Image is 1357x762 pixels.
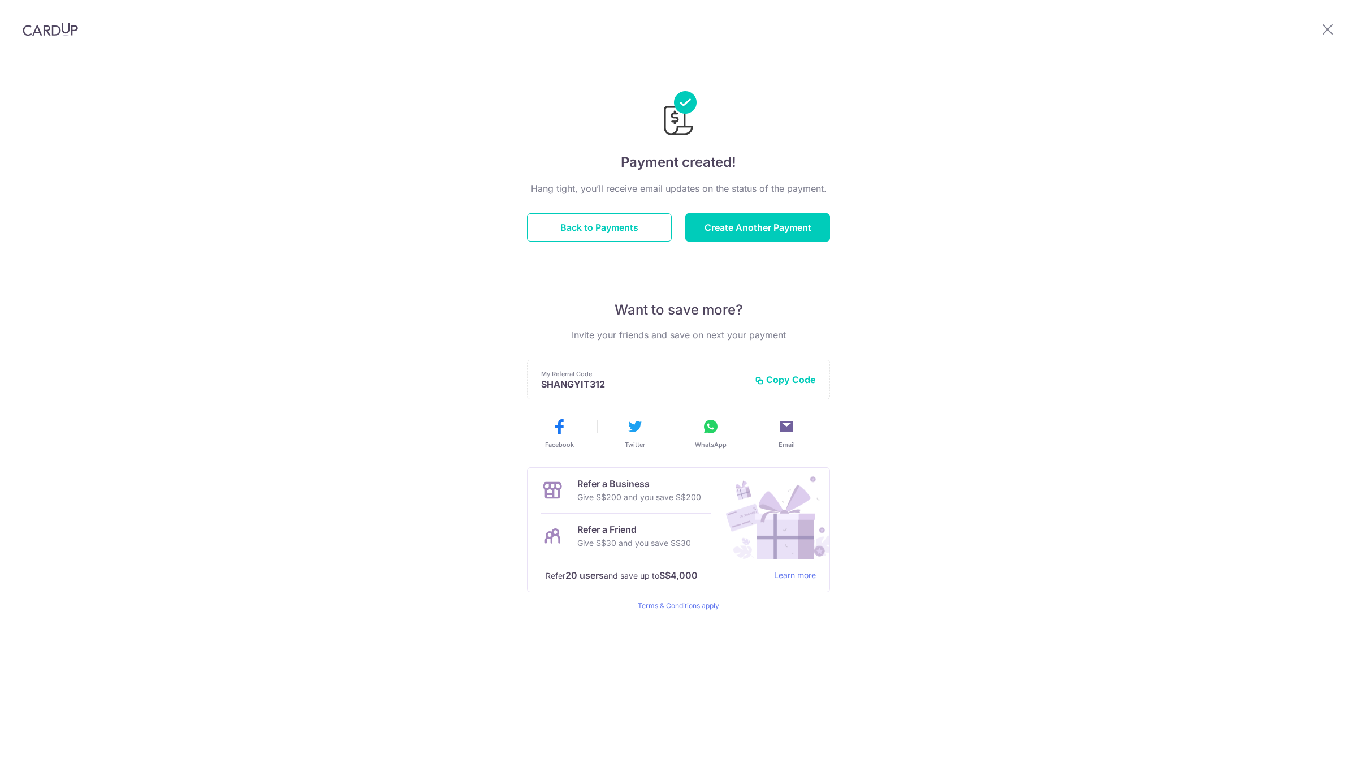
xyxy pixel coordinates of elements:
img: Refer [715,468,829,559]
button: Create Another Payment [685,213,830,242]
p: Invite your friends and save on next your payment [527,328,830,342]
p: Refer a Business [577,477,701,490]
button: WhatsApp [677,417,744,449]
button: Twitter [602,417,668,449]
span: WhatsApp [695,440,727,449]
p: Refer a Friend [577,523,691,536]
span: Twitter [625,440,645,449]
iframe: Opens a widget where you can find more information [1285,728,1346,756]
p: My Referral Code [541,369,746,378]
a: Learn more [774,569,816,583]
img: Payments [660,91,697,139]
span: Email [779,440,795,449]
p: Hang tight, you’ll receive email updates on the status of the payment. [527,182,830,195]
a: Terms & Conditions apply [638,601,719,610]
p: Give S$200 and you save S$200 [577,490,701,504]
img: CardUp [23,23,78,36]
strong: 20 users [565,569,604,582]
button: Email [753,417,820,449]
button: Facebook [526,417,593,449]
span: Facebook [545,440,574,449]
button: Back to Payments [527,213,672,242]
p: Refer and save up to [546,569,765,583]
strong: S$4,000 [659,569,698,582]
h4: Payment created! [527,152,830,173]
p: Want to save more? [527,301,830,319]
p: SHANGYIT312 [541,378,746,390]
p: Give S$30 and you save S$30 [577,536,691,550]
button: Copy Code [755,374,816,385]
